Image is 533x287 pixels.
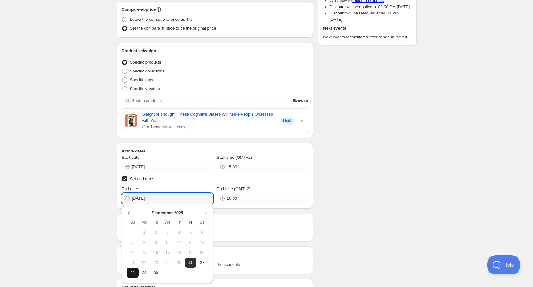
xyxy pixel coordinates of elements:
[130,176,153,181] span: Set end date
[152,260,159,265] span: 23
[185,248,197,258] button: Friday September 19 2025
[150,238,162,248] button: Tuesday September 9 2025
[329,4,411,10] li: Discount will be applied at 03:00 PM [DATE]
[196,248,208,258] button: Saturday September 20 2025
[129,220,136,225] span: Su
[129,260,136,265] span: 21
[150,248,162,258] button: Tuesday September 16 2025
[185,217,197,227] th: Friday
[130,69,165,73] span: Specific collections
[176,260,182,265] span: 25
[176,250,182,255] span: 18
[199,240,205,245] span: 13
[142,124,276,130] span: ( 1 of 1 variants selected)
[126,209,134,217] button: Show previous month, August 2025
[329,10,411,23] li: Discount will be removed at 04:00 PM [DATE]
[185,227,197,238] button: Friday September 5 2025
[187,220,194,225] span: Fr
[122,219,308,225] h2: Repeating
[196,227,208,238] button: Saturday September 6 2025
[152,250,159,255] span: 16
[162,248,173,258] button: Wednesday September 17 2025
[199,250,205,255] span: 20
[185,258,197,268] button: Today Friday September 26 2025
[187,240,194,245] span: 12
[130,26,216,31] span: Set the compare at price to be the original price
[139,238,150,248] button: Monday September 8 2025
[141,220,148,225] span: Mo
[164,230,171,235] span: 3
[129,250,136,255] span: 14
[173,248,185,258] button: Thursday September 18 2025
[150,227,162,238] button: Tuesday September 2 2025
[141,250,148,255] span: 15
[199,220,205,225] span: Sa
[127,258,139,268] button: Sunday September 21 2025
[217,155,252,160] span: Start time (GMT+2)
[323,25,411,32] h2: Next events
[141,240,148,245] span: 8
[132,96,292,106] input: Search products
[142,111,276,124] a: Sleight of Thought: These Cognitive Biases Will Make People Obsessed with You
[196,217,208,227] th: Saturday
[162,238,173,248] button: Wednesday September 10 2025
[152,230,159,235] span: 2
[323,34,411,40] p: Next events recalculated after schedule saved
[152,220,159,225] span: Tu
[129,240,136,245] span: 7
[173,217,185,227] th: Thursday
[127,238,139,248] button: Sunday September 7 2025
[122,155,139,160] span: Start date
[130,86,160,91] span: Specific vendors
[141,230,148,235] span: 1
[152,270,159,275] span: 30
[185,238,197,248] button: Friday September 12 2025
[127,217,139,227] th: Sunday
[122,48,308,54] h2: Product selection
[199,260,205,265] span: 27
[125,114,137,127] img: Cover image of Sleight of Thought: These Cognitive Biases Will Make People Obsessed with You by T...
[150,268,162,278] button: Tuesday September 30 2025
[139,217,150,227] th: Monday
[152,240,159,245] span: 9
[187,260,194,265] span: 26
[173,238,185,248] button: Thursday September 11 2025
[200,209,209,217] button: Show next month, October 2025
[139,258,150,268] button: Monday September 22 2025
[164,260,171,265] span: 24
[130,77,153,82] span: Specific tags
[141,260,148,265] span: 22
[139,248,150,258] button: Monday September 15 2025
[150,217,162,227] th: Tuesday
[187,230,194,235] span: 5
[283,118,291,123] span: Draft
[162,217,173,227] th: Wednesday
[196,258,208,268] button: Saturday September 27 2025
[199,230,205,235] span: 6
[130,17,192,22] span: Leave the compare at price as it is
[173,258,185,268] button: Thursday September 25 2025
[176,220,182,225] span: Th
[139,227,150,238] button: Monday September 1 2025
[129,270,136,275] span: 28
[127,268,139,278] button: Sunday September 28 2025
[176,240,182,245] span: 11
[187,250,194,255] span: 19
[164,220,171,225] span: We
[122,251,308,258] h2: Tags
[196,238,208,248] button: Saturday September 13 2025
[487,255,520,274] iframe: Toggle Customer Support
[127,248,139,258] button: Sunday September 14 2025
[141,270,148,275] span: 29
[162,258,173,268] button: Wednesday September 24 2025
[139,268,150,278] button: Monday September 29 2025
[122,6,156,13] h2: Compare-at-price
[122,187,138,191] span: End date
[293,98,308,104] span: Browse
[130,60,161,65] span: Specific products
[164,240,171,245] span: 10
[162,227,173,238] button: Wednesday September 3 2025
[122,148,308,154] h2: Active dates
[293,96,308,106] button: Browse
[173,227,185,238] button: Thursday September 4 2025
